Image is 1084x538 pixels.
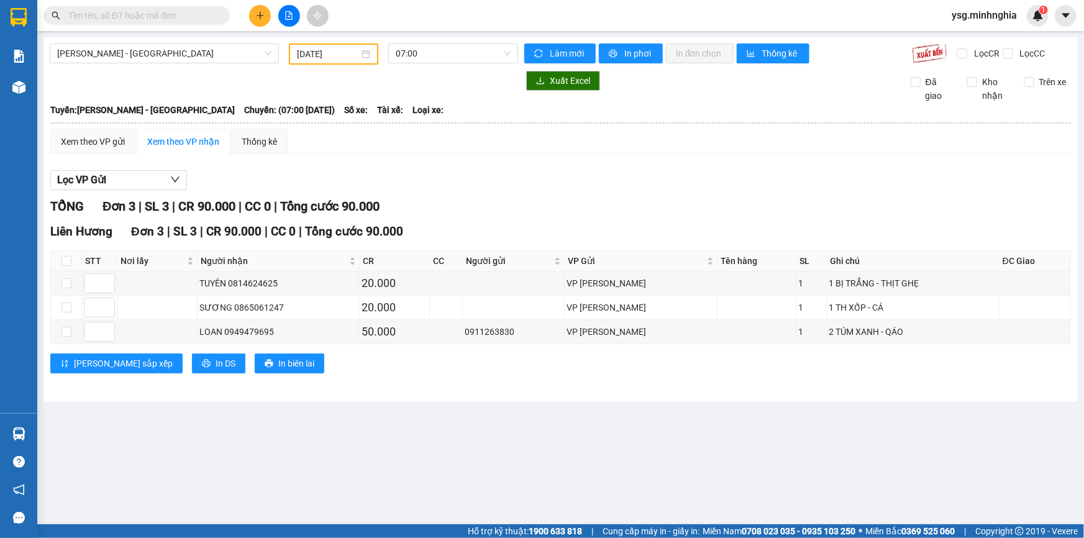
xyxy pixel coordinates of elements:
[1034,75,1072,89] span: Trên xe
[52,11,60,20] span: search
[762,47,799,60] span: Thống kê
[178,199,235,214] span: CR 90.000
[271,224,296,239] span: CC 0
[245,199,271,214] span: CC 0
[827,251,1000,271] th: Ghi chú
[274,199,277,214] span: |
[1055,5,1077,27] button: caret-down
[717,251,797,271] th: Tên hàng
[465,325,562,339] div: 0911263830
[167,224,170,239] span: |
[430,251,463,271] th: CC
[12,81,25,94] img: warehouse-icon
[199,301,357,314] div: SƯƠNG 0865061247
[173,224,197,239] span: SL 3
[529,526,582,536] strong: 1900 633 818
[396,44,511,63] span: 07:00
[567,301,715,314] div: VP [PERSON_NAME]
[829,276,997,290] div: 1 BỊ TRẮNG - THỊT GHẸ
[13,512,25,524] span: message
[536,76,545,86] span: download
[192,353,245,373] button: printerIn DS
[942,7,1027,23] span: ysg.minhnghia
[139,199,142,214] span: |
[61,135,125,148] div: Xem theo VP gửi
[13,456,25,468] span: question-circle
[278,5,300,27] button: file-add
[567,325,715,339] div: VP [PERSON_NAME]
[74,357,173,370] span: [PERSON_NAME] sắp xếp
[82,251,117,271] th: STT
[11,8,27,27] img: logo-vxr
[297,47,359,61] input: 05/03/2025
[666,43,734,63] button: In đơn chọn
[131,224,164,239] span: Đơn 3
[609,49,619,59] span: printer
[344,103,368,117] span: Số xe:
[1039,6,1048,14] sup: 1
[172,199,175,214] span: |
[256,11,265,20] span: plus
[216,357,235,370] span: In DS
[199,276,357,290] div: TUYÊN 0814624625
[239,199,242,214] span: |
[567,276,715,290] div: VP [PERSON_NAME]
[466,254,552,268] span: Người gửi
[199,325,357,339] div: LOAN 0949479695
[145,199,169,214] span: SL 3
[121,254,184,268] span: Nơi lấy
[147,135,219,148] div: Xem theo VP nhận
[737,43,809,63] button: bar-chartThống kê
[599,43,663,63] button: printerIn phơi
[50,170,187,190] button: Lọc VP Gửi
[1000,251,1071,271] th: ĐC Giao
[799,325,825,339] div: 1
[57,172,106,188] span: Lọc VP Gửi
[305,224,403,239] span: Tổng cước 90.000
[603,524,699,538] span: Cung cấp máy in - giấy in:
[412,103,444,117] span: Loại xe:
[313,11,322,20] span: aim
[797,251,827,271] th: SL
[524,43,596,63] button: syncLàm mới
[202,359,211,369] span: printer
[829,325,997,339] div: 2 TÚM XANH - QÁO
[550,74,590,88] span: Xuất Excel
[742,526,855,536] strong: 0708 023 035 - 0935 103 250
[468,524,582,538] span: Hỗ trợ kỹ thuật:
[50,105,235,115] b: Tuyến: [PERSON_NAME] - [GEOGRAPHIC_DATA]
[799,276,825,290] div: 1
[285,11,293,20] span: file-add
[1015,527,1024,536] span: copyright
[360,251,430,271] th: CR
[859,529,862,534] span: ⚪️
[799,301,825,314] div: 1
[550,47,586,60] span: Làm mới
[12,50,25,63] img: solution-icon
[60,359,69,369] span: sort-ascending
[12,427,25,440] img: warehouse-icon
[50,353,183,373] button: sort-ascending[PERSON_NAME] sắp xếp
[1015,47,1047,60] span: Lọc CC
[565,271,717,296] td: VP Phan Rí
[565,296,717,320] td: VP Phan Rí
[829,301,997,314] div: 1 TH XỐP - CÁ
[201,254,347,268] span: Người nhận
[921,75,958,103] span: Đã giao
[57,44,271,63] span: Phan Rí - Sài Gòn
[1060,10,1072,21] span: caret-down
[964,524,966,538] span: |
[255,353,324,373] button: printerIn biên lai
[526,71,600,91] button: downloadXuất Excel
[1041,6,1045,14] span: 1
[242,135,277,148] div: Thống kê
[200,224,203,239] span: |
[206,224,262,239] span: CR 90.000
[299,224,302,239] span: |
[624,47,653,60] span: In phơi
[50,224,112,239] span: Liên Hương
[362,299,427,316] div: 20.000
[534,49,545,59] span: sync
[13,484,25,496] span: notification
[249,5,271,27] button: plus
